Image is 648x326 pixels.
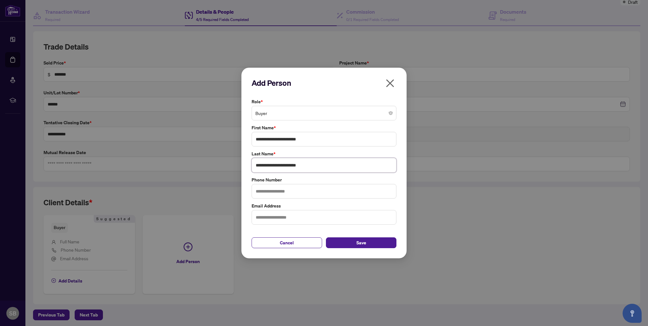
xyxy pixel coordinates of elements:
[623,304,642,323] button: Open asap
[389,111,393,115] span: close-circle
[326,237,396,248] button: Save
[252,124,396,131] label: First Name
[252,78,396,88] h2: Add Person
[252,202,396,209] label: Email Address
[252,237,322,248] button: Cancel
[252,98,396,105] label: Role
[255,107,393,119] span: Buyer
[252,176,396,183] label: Phone Number
[356,238,366,248] span: Save
[385,78,395,88] span: close
[252,150,396,157] label: Last Name
[280,238,294,248] span: Cancel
